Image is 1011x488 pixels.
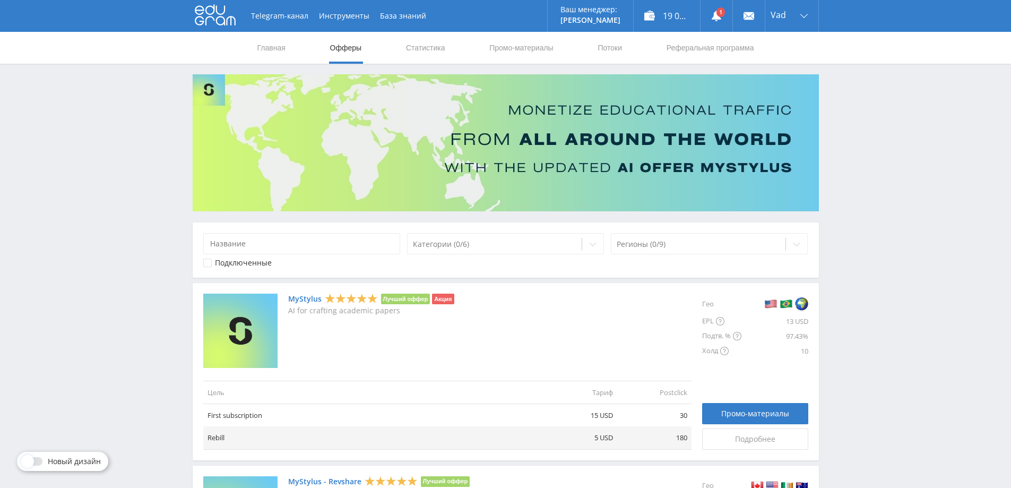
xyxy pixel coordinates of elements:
[543,426,617,449] td: 5 USD
[560,5,620,14] p: Ваш менеджер:
[735,435,775,443] span: Подробнее
[702,314,741,329] div: EPL
[329,32,363,64] a: Офферы
[597,32,623,64] a: Потоки
[381,294,430,304] li: Лучший оффер
[421,476,470,487] li: Лучший оффер
[702,294,741,314] div: Гео
[488,32,554,64] a: Промо-материалы
[215,259,272,267] div: Подключенные
[203,233,401,254] input: Название
[256,32,287,64] a: Главная
[741,314,808,329] div: 13 USD
[432,294,454,304] li: Акция
[48,457,101,466] span: Новый дизайн
[617,426,692,449] td: 180
[203,404,543,427] td: First subscription
[288,295,322,303] a: MyStylus
[203,426,543,449] td: Rebill
[203,381,543,404] td: Цель
[288,477,361,486] a: MyStylus - Revshare
[617,404,692,427] td: 30
[702,403,808,424] a: Промо-материалы
[666,32,755,64] a: Реферальная программа
[325,293,378,304] div: 5 Stars
[702,429,808,450] a: Подробнее
[560,16,620,24] p: [PERSON_NAME]
[203,294,278,368] img: MyStylus
[702,329,741,344] div: Подтв. %
[617,381,692,404] td: Postclick
[543,381,617,404] td: Тариф
[193,74,819,211] img: Banner
[771,11,786,19] span: Vad
[543,404,617,427] td: 15 USD
[741,329,808,344] div: 97.43%
[702,344,741,358] div: Холд
[365,475,418,486] div: 5 Stars
[405,32,446,64] a: Статистика
[741,344,808,358] div: 10
[721,409,789,418] span: Промо-материалы
[288,306,454,315] p: AI for crafting academic papers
